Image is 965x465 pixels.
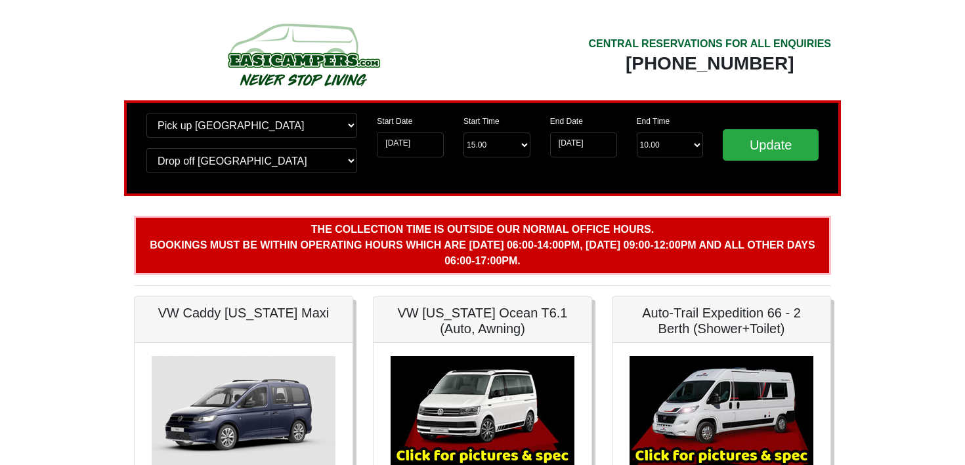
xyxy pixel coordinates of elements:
[637,115,670,127] label: End Time
[179,18,428,91] img: campers-checkout-logo.png
[463,115,500,127] label: Start Time
[550,132,617,157] input: Return Date
[377,115,412,127] label: Start Date
[387,305,578,336] h5: VW [US_STATE] Ocean T6.1 (Auto, Awning)
[626,305,817,336] h5: Auto-Trail Expedition 66 - 2 Berth (Shower+Toilet)
[550,115,583,127] label: End Date
[377,132,444,157] input: Start Date
[588,52,831,75] div: [PHONE_NUMBER]
[148,305,339,321] h5: VW Caddy [US_STATE] Maxi
[588,36,831,52] div: CENTRAL RESERVATIONS FOR ALL ENQUIRIES
[723,129,819,161] input: Update
[150,224,815,266] b: The collection time is outside our normal office hours. Bookings must be within operating hours w...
